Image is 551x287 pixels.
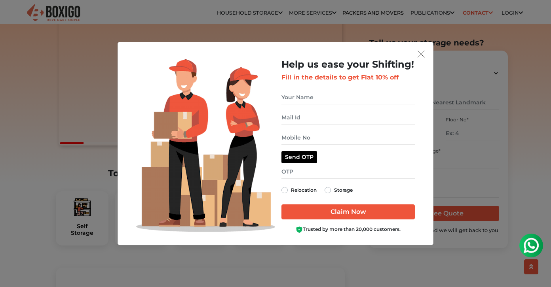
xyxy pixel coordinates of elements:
label: Relocation [291,185,317,195]
label: Storage [334,185,353,195]
input: Mail Id [281,111,415,125]
img: exit [418,51,425,58]
div: Trusted by more than 20,000 customers. [281,226,415,233]
img: Boxigo Customer Shield [296,226,303,233]
input: OTP [281,165,415,179]
input: Your Name [281,91,415,104]
img: Lead Welcome Image [136,59,275,232]
button: Send OTP [281,151,317,163]
h2: Help us ease your Shifting! [281,59,415,70]
img: whatsapp-icon.svg [8,8,24,24]
input: Claim Now [281,204,415,219]
input: Mobile No [281,131,415,145]
h3: Fill in the details to get Flat 10% off [281,74,415,81]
